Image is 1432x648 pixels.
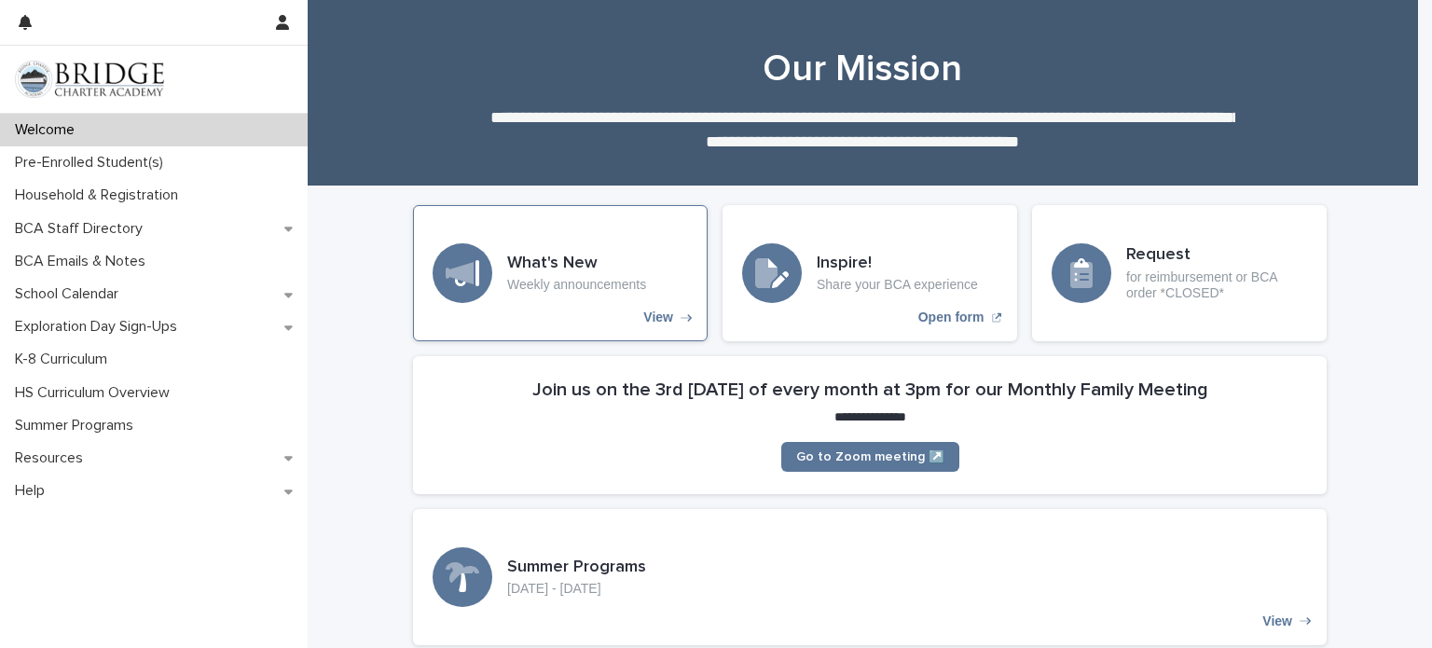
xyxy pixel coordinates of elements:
[723,205,1017,341] a: Open form
[1262,614,1292,629] p: View
[643,310,673,325] p: View
[817,254,978,274] h3: Inspire!
[7,384,185,402] p: HS Curriculum Overview
[796,450,944,463] span: Go to Zoom meeting ↗️
[532,379,1208,401] h2: Join us on the 3rd [DATE] of every month at 3pm for our Monthly Family Meeting
[7,285,133,303] p: School Calendar
[7,253,160,270] p: BCA Emails & Notes
[918,310,984,325] p: Open form
[507,254,646,274] h3: What's New
[1126,269,1307,301] p: for reimbursement or BCA order *CLOSED*
[406,47,1319,91] h1: Our Mission
[7,482,60,500] p: Help
[781,442,959,472] a: Go to Zoom meeting ↗️
[7,351,122,368] p: K-8 Curriculum
[7,220,158,238] p: BCA Staff Directory
[817,277,978,293] p: Share your BCA experience
[7,154,178,172] p: Pre-Enrolled Student(s)
[7,186,193,204] p: Household & Registration
[7,449,98,467] p: Resources
[1126,245,1307,266] h3: Request
[7,121,89,139] p: Welcome
[7,318,192,336] p: Exploration Day Sign-Ups
[507,277,646,293] p: Weekly announcements
[15,61,164,98] img: V1C1m3IdTEidaUdm9Hs0
[507,581,646,597] p: [DATE] - [DATE]
[413,205,708,341] a: View
[507,558,646,578] h3: Summer Programs
[7,417,148,434] p: Summer Programs
[413,509,1327,645] a: View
